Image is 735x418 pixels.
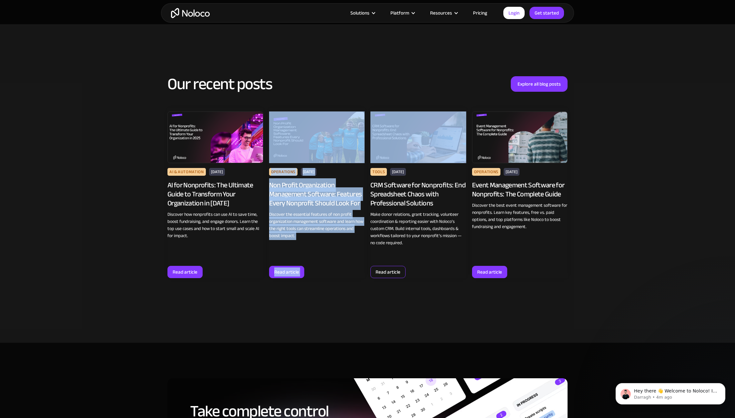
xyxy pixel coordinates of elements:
[503,7,525,19] a: Login
[342,9,382,17] div: Solutions
[269,211,365,239] div: Discover the essential features of non profit organization management software and learn how the ...
[370,168,387,176] div: Tools
[422,9,465,17] div: Resources
[167,168,206,176] div: AI & Automation
[529,7,564,19] a: Get started
[504,168,519,176] div: [DATE]
[511,76,568,92] a: Explore all blog posts
[376,268,400,276] div: Read article
[472,181,568,199] div: Event Management Software for Nonprofits: The Complete Guide
[301,168,317,176] div: [DATE]
[472,168,500,176] div: Operations
[167,181,263,208] div: AI for Nonprofits: The Ultimate Guide to Transform Your Organization in [DATE]
[269,111,365,163] img: Non Profit Organization Management Software: Features Every Nonprofit Should Look For
[430,9,452,17] div: Resources
[269,181,365,208] div: Non Profit Organization Management Software: Features Every Nonprofit Should Look For
[370,108,466,278] a: Tools[DATE]CRM Software for Nonprofits: End Spreadsheet Chaos with Professional SolutionsMake don...
[173,268,197,276] div: Read article
[209,168,225,176] div: [DATE]
[370,211,466,246] div: Make donor relations, grant tracking, volunteer coordination & reporting easier with Noloco’s cus...
[606,370,735,415] iframe: Intercom notifications message
[167,76,272,92] h2: Our recent posts
[269,168,297,176] div: Operations
[390,9,409,17] div: Platform
[350,9,369,17] div: Solutions
[274,268,299,276] div: Read article
[472,108,568,278] a: Operations[DATE]Event Management Software for Nonprofits: The Complete GuideDiscover the best eve...
[167,108,263,278] a: AI & Automation[DATE]AI for Nonprofits: The Ultimate Guide to Transform Your Organization in [DAT...
[171,8,210,18] a: home
[370,181,466,208] div: CRM Software for Nonprofits: End Spreadsheet Chaos with Professional Solutions
[167,211,263,239] div: Discover how nonprofits can use AI to save time, boost fundraising, and engage donors. Learn the ...
[477,268,502,276] div: Read article
[465,9,495,17] a: Pricing
[472,202,568,230] div: Discover the best event management software for nonprofits. Learn key features, free vs. paid opt...
[269,108,365,278] a: Non Profit Organization Management Software: Features Every Nonprofit Should Look ForOperations[D...
[390,168,406,176] div: [DATE]
[382,9,422,17] div: Platform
